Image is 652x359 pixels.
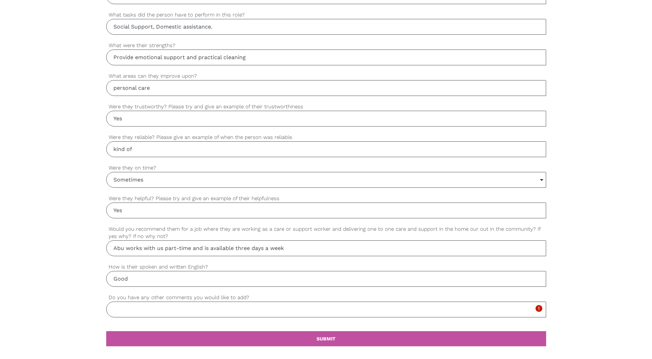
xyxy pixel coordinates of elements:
[106,331,546,346] a: SUBMIT
[106,42,546,50] label: What were their strengths?
[106,164,546,172] label: Were they on time?
[106,11,546,19] label: What tasks did the person have to perform in this role?
[317,336,335,341] b: SUBMIT
[106,263,546,271] label: How is their spoken and written English?
[106,195,546,203] label: Were they helpful? Please try and give an example of their helpfulness
[106,225,546,240] label: Would you recommend them for a job where they are working as a care or support worker and deliver...
[106,72,546,80] label: What areas can they improve upon?
[535,304,543,313] i: error
[106,133,546,141] label: Were they reliable? Please give an example of when the person was reliable.
[106,103,546,111] label: Were they trustworthy? Please try and give an example of their trustworthiness
[106,294,546,302] label: Do you have any other comments you would like to add?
